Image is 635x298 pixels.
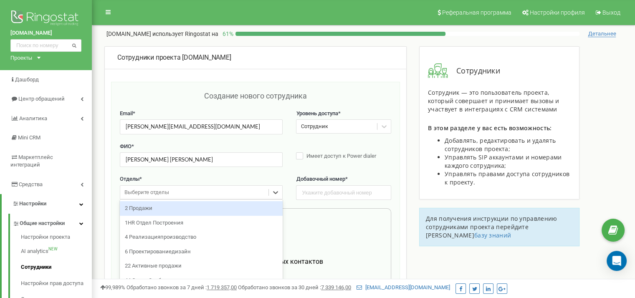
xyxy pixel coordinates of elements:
u: 1 719 357,00 [207,284,237,290]
img: Ringostat logo [10,8,81,29]
span: Дашборд [15,76,39,83]
span: Добавочный номер [296,176,345,182]
div: 6 Проектированиедизайн [120,245,283,259]
a: [DOMAIN_NAME] [10,29,81,37]
a: [EMAIL_ADDRESS][DOMAIN_NAME] [357,284,450,290]
a: AI analyticsNEW [21,243,92,260]
p: [DOMAIN_NAME] [106,30,218,38]
span: Выход [602,9,620,16]
a: Сотрудники [21,259,92,275]
span: Управлять SIP аккаунтами и номерами каждого сотрудника; [445,153,562,169]
span: Mini CRM [18,134,40,141]
span: Детальнее [588,30,616,37]
div: 4 Реализацияпроизводство [120,230,283,245]
span: Отделы [120,176,139,182]
span: Маркетплейс интеграций [10,154,53,168]
span: В этом разделе у вас есть возможность: [428,124,552,132]
span: Email [120,110,133,116]
a: Настройки проекта [21,233,92,243]
span: Сотрудники [448,66,500,76]
div: Open Intercom Messenger [607,251,627,271]
u: 7 339 146,00 [321,284,351,290]
a: Настройки [2,194,92,214]
div: Выберите отделы [124,189,169,197]
input: Укажите добавочный номер [296,185,391,200]
span: Аналитика [19,115,47,121]
a: Общие настройки [13,214,92,231]
span: ФИО [120,143,132,149]
span: Центр обращений [18,96,65,102]
a: Настройки прав доступа [21,275,92,292]
div: 2 Продажи [120,201,283,216]
a: базу знаний [474,231,511,239]
span: Уровень доступа [296,110,338,116]
div: 44 Отдел Снабжения [120,273,283,288]
span: Обработано звонков за 30 дней : [238,284,351,290]
span: Имеет доступ к Power dialer [306,153,376,159]
span: Настройки [19,200,46,207]
input: Поиск по номеру [10,39,81,52]
span: Добавлять, редактировать и удалять сотрудников проекта; [445,136,556,153]
div: Сотрудник [301,123,328,131]
span: Для получения инструкции по управлению сотрудниками проекта перейдите [PERSON_NAME] [426,215,557,239]
span: Обработано звонков за 7 дней : [126,284,237,290]
input: Введите Email [120,119,283,134]
span: Управлять правами доступа сотрудников к проекту. [445,170,569,186]
span: Общие настройки [20,220,65,227]
input: Введите ФИО [120,152,283,167]
span: Настройки профиля [530,9,585,16]
span: Реферальная программа [442,9,511,16]
span: Средства [19,181,43,187]
div: [DOMAIN_NAME] [117,53,394,63]
div: Проекты [10,54,32,62]
span: Сотрудник — это пользователь проекта, который совершает и принимает вызовы и участвует в интеграц... [428,88,559,113]
span: Сотрудники проекта [117,53,180,61]
span: Создание нового сотрудника [204,91,307,100]
span: использует Ringostat на [152,30,218,37]
div: 1HR Отдел Построения [120,216,283,230]
div: 22 Активные продажи [120,259,283,273]
span: 99,989% [100,284,125,290]
p: 61 % [218,30,235,38]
